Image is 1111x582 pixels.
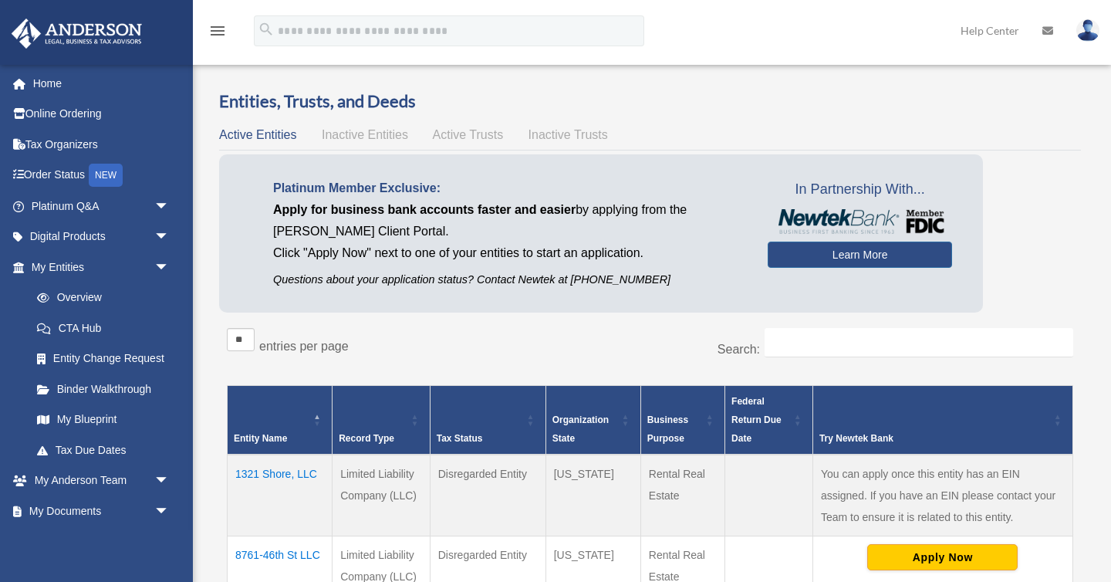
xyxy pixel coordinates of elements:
div: NEW [89,164,123,187]
a: Binder Walkthrough [22,374,185,404]
img: Anderson Advisors Platinum Portal [7,19,147,49]
img: NewtekBankLogoSM.png [775,209,944,234]
th: Entity Name: Activate to invert sorting [228,385,333,455]
span: Record Type [339,433,394,444]
span: Apply for business bank accounts faster and easier [273,203,576,216]
a: CTA Hub [22,313,185,343]
a: Order StatusNEW [11,160,193,191]
p: by applying from the [PERSON_NAME] Client Portal. [273,199,745,242]
td: Disregarded Entity [430,455,545,536]
span: Federal Return Due Date [731,396,782,444]
label: entries per page [259,340,349,353]
p: Click "Apply Now" next to one of your entities to start an application. [273,242,745,264]
img: User Pic [1076,19,1099,42]
th: Tax Status: Activate to sort [430,385,545,455]
span: arrow_drop_down [154,526,185,558]
span: arrow_drop_down [154,222,185,253]
td: Rental Real Estate [640,455,724,536]
span: Organization State [552,415,609,444]
a: Overview [22,283,177,313]
span: arrow_drop_down [154,496,185,527]
p: Platinum Member Exclusive: [273,178,745,199]
span: arrow_drop_down [154,191,185,222]
span: In Partnership With... [768,178,952,202]
span: Business Purpose [647,415,688,444]
th: Business Purpose: Activate to sort [640,385,724,455]
th: Federal Return Due Date: Activate to sort [725,385,813,455]
span: arrow_drop_down [154,465,185,497]
span: Inactive Entities [322,128,408,141]
a: My Entitiesarrow_drop_down [11,252,185,283]
a: My Anderson Teamarrow_drop_down [11,465,193,496]
span: Active Trusts [433,128,504,141]
a: Tax Due Dates [22,435,185,465]
label: Search: [718,343,760,356]
a: Online Ordering [11,99,193,130]
td: Limited Liability Company (LLC) [333,455,431,536]
span: Inactive Trusts [528,128,608,141]
a: Entity Change Request [22,343,185,374]
a: Digital Productsarrow_drop_down [11,222,193,252]
span: Active Entities [219,128,296,141]
a: My Documentsarrow_drop_down [11,496,193,526]
td: You can apply once this entity has an EIN assigned. If you have an EIN please contact your Team t... [812,455,1072,536]
p: Questions about your application status? Contact Newtek at [PHONE_NUMBER] [273,270,745,289]
span: arrow_drop_down [154,252,185,283]
i: menu [208,22,227,40]
button: Apply Now [867,544,1018,570]
a: menu [208,27,227,40]
td: 1321 Shore, LLC [228,455,333,536]
span: Tax Status [437,433,483,444]
h3: Entities, Trusts, and Deeds [219,90,1081,113]
div: Try Newtek Bank [819,429,1049,448]
a: Home [11,68,193,99]
th: Organization State: Activate to sort [545,385,640,455]
a: My Blueprint [22,404,185,435]
span: Entity Name [234,433,287,444]
i: search [258,21,275,38]
a: Online Learningarrow_drop_down [11,526,193,557]
td: [US_STATE] [545,455,640,536]
a: Tax Organizers [11,129,193,160]
a: Learn More [768,242,952,268]
th: Try Newtek Bank : Activate to sort [812,385,1072,455]
a: Platinum Q&Aarrow_drop_down [11,191,193,222]
th: Record Type: Activate to sort [333,385,431,455]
